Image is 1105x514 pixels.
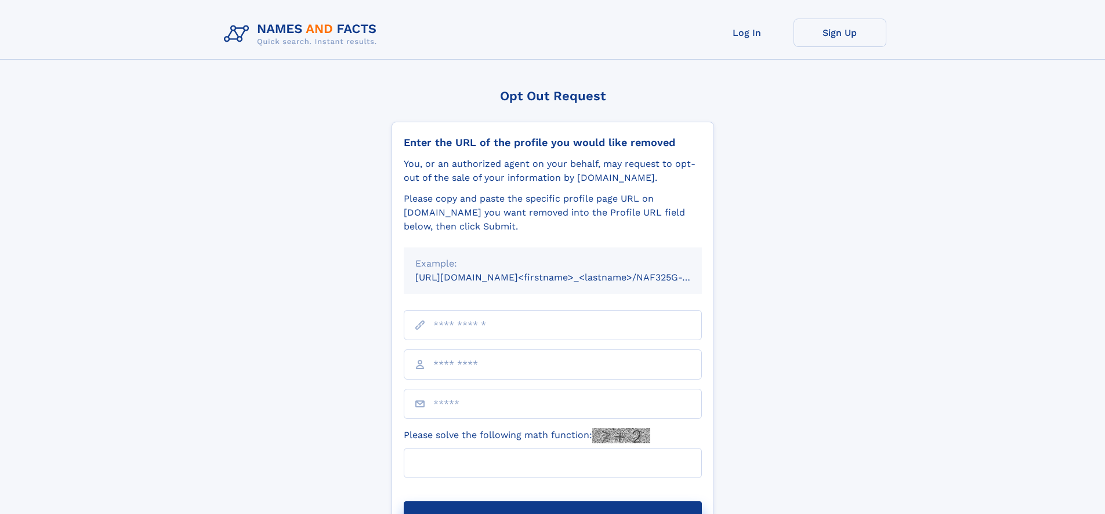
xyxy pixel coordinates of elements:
[415,257,690,271] div: Example:
[404,192,702,234] div: Please copy and paste the specific profile page URL on [DOMAIN_NAME] you want removed into the Pr...
[794,19,886,47] a: Sign Up
[415,272,724,283] small: [URL][DOMAIN_NAME]<firstname>_<lastname>/NAF325G-xxxxxxxx
[404,157,702,185] div: You, or an authorized agent on your behalf, may request to opt-out of the sale of your informatio...
[701,19,794,47] a: Log In
[404,428,650,443] label: Please solve the following math function:
[392,89,714,103] div: Opt Out Request
[219,19,386,50] img: Logo Names and Facts
[404,136,702,149] div: Enter the URL of the profile you would like removed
